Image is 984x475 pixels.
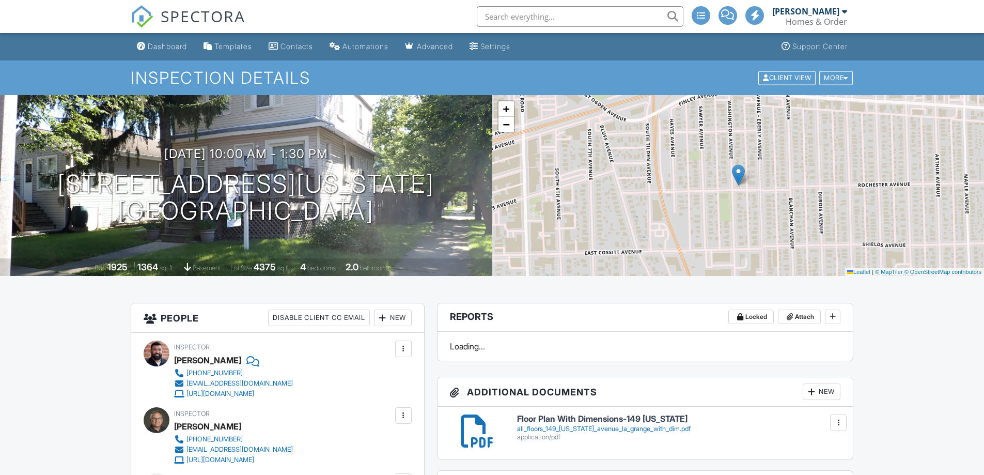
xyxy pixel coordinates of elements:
a: © MapTiler [875,269,903,275]
h6: Floor Plan With Dimensions-149 [US_STATE] [517,415,841,424]
a: Contacts [264,37,317,56]
a: Dashboard [133,37,191,56]
div: Automations [342,42,388,51]
h3: [DATE] 10:00 am - 1:30 pm [164,147,328,161]
span: bedrooms [307,264,336,272]
span: sq.ft. [277,264,290,272]
img: The Best Home Inspection Software - Spectora [131,5,153,28]
a: [EMAIL_ADDRESS][DOMAIN_NAME] [174,445,293,455]
div: application/pdf [517,433,841,441]
a: [URL][DOMAIN_NAME] [174,455,293,465]
div: [PERSON_NAME] [174,353,241,368]
span: basement [193,264,221,272]
div: New [374,310,412,326]
div: Contacts [280,42,313,51]
span: − [503,118,509,131]
span: Built [95,264,106,272]
div: More [819,71,853,85]
span: SPECTORA [161,5,245,27]
a: Client View [757,73,818,81]
div: [URL][DOMAIN_NAME] [186,456,254,464]
h3: People [131,303,424,333]
div: [URL][DOMAIN_NAME] [186,390,254,398]
div: 4375 [254,262,276,272]
div: Homes & Order [786,17,847,27]
a: Leaflet [847,269,870,275]
a: [PHONE_NUMBER] [174,368,293,378]
div: Dashboard [148,42,187,51]
a: SPECTORA [131,14,245,36]
div: New [803,384,840,400]
div: 2.0 [346,262,358,272]
a: Support Center [777,37,852,56]
span: bathrooms [360,264,389,272]
div: [PHONE_NUMBER] [186,435,243,443]
a: [PHONE_NUMBER] [174,434,293,445]
div: Disable Client CC Email [268,310,370,326]
h1: [STREET_ADDRESS][US_STATE] [GEOGRAPHIC_DATA] [57,171,434,225]
a: [EMAIL_ADDRESS][DOMAIN_NAME] [174,378,293,389]
a: Automations (Advanced) [325,37,393,56]
span: Inspector [174,410,210,418]
div: [PERSON_NAME] [174,419,241,434]
div: Advanced [417,42,453,51]
div: [EMAIL_ADDRESS][DOMAIN_NAME] [186,379,293,388]
span: sq. ft. [160,264,174,272]
div: Templates [214,42,252,51]
a: Templates [199,37,256,56]
div: 1364 [137,262,158,272]
a: Zoom out [498,117,514,132]
span: | [872,269,873,275]
div: Client View [758,71,816,85]
img: Marker [732,164,745,186]
a: [URL][DOMAIN_NAME] [174,389,293,399]
span: Inspector [174,343,210,351]
div: Support Center [792,42,848,51]
div: [PHONE_NUMBER] [186,369,243,377]
h1: Inspection Details [131,69,854,87]
a: Settings [465,37,514,56]
div: 1925 [107,262,128,272]
div: all_floors_149_[US_STATE]_avenue_la_grange_with_dim.pdf [517,425,841,433]
div: [PERSON_NAME] [772,6,839,17]
div: [EMAIL_ADDRESS][DOMAIN_NAME] [186,446,293,454]
a: Advanced [401,37,457,56]
span: + [503,102,509,115]
a: © OpenStreetMap contributors [904,269,981,275]
div: Settings [480,42,510,51]
h3: Additional Documents [438,377,853,407]
span: Lot Size [230,264,252,272]
a: Zoom in [498,101,514,117]
input: Search everything... [477,6,683,27]
a: Floor Plan With Dimensions-149 [US_STATE] all_floors_149_[US_STATE]_avenue_la_grange_with_dim.pdf... [517,415,841,441]
div: 4 [300,262,306,272]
